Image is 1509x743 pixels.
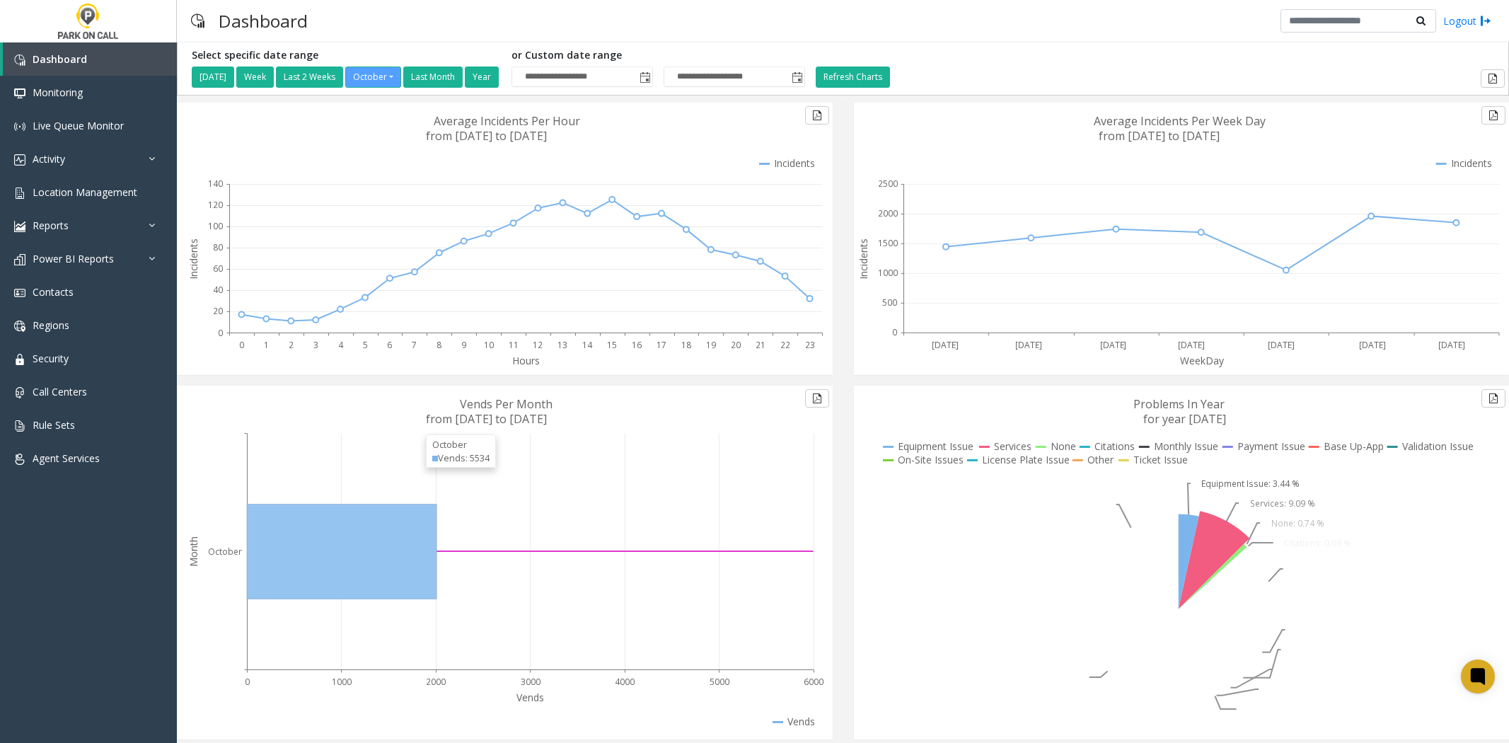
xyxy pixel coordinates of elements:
text: 7 [412,339,417,351]
text: 0 [218,327,223,339]
text: 500 [882,296,897,309]
text: 10 [484,339,494,351]
text: [DATE] [1178,339,1205,351]
text: 16 [632,339,642,351]
text: 6000 [804,676,823,688]
span: Toggle popup [789,67,804,87]
text: Base Up-App [1324,439,1384,453]
img: 'icon' [14,188,25,199]
text: 6 [387,339,392,351]
text: from [DATE] to [DATE] [426,128,547,144]
text: 120 [208,199,223,211]
button: Export to pdf [1481,106,1505,125]
span: Agent Services [33,451,100,465]
span: Location Management [33,185,137,199]
text: 22 [780,339,790,351]
img: 'icon' [14,88,25,99]
text: None [1051,439,1076,453]
text: Citations: 0.09 % [1284,537,1351,549]
text: Incidents [1451,156,1492,170]
span: Regions [33,318,69,332]
button: Week [236,67,274,88]
text: License Plate Issue [982,453,1070,466]
text: None: 0.74 % [1271,517,1324,529]
text: Month [187,536,200,567]
span: Monitoring [33,86,83,99]
text: Services [994,439,1031,453]
text: On-Site Issues [898,453,964,466]
text: 1000 [332,676,352,688]
span: Reports [33,219,69,232]
text: [DATE] [1438,339,1465,351]
text: 17 [657,339,666,351]
span: Power BI Reports [33,252,114,265]
text: 60 [213,263,223,275]
text: 20 [213,305,223,317]
button: Refresh Charts [816,67,890,88]
img: 'icon' [14,121,25,132]
text: Hours [512,354,540,367]
text: Incidents [857,238,870,280]
img: 'icon' [14,54,25,66]
text: 3000 [521,676,540,688]
text: 2500 [878,178,898,190]
img: 'icon' [14,354,25,365]
text: 0 [245,676,250,688]
text: 13 [557,339,567,351]
text: Average Incidents Per Week Day [1094,113,1266,129]
span: Rule Sets [33,418,75,432]
button: Last 2 Weeks [276,67,343,88]
text: Payment Issue [1237,439,1305,453]
text: Incidents [187,238,200,280]
text: Validation Issue [1402,439,1474,453]
h5: or Custom date range [511,50,805,62]
text: WeekDay [1180,354,1225,367]
text: Ticket Issue [1133,453,1188,466]
text: 1500 [878,237,898,249]
text: 4000 [615,676,635,688]
img: 'icon' [14,154,25,166]
text: Vends Per Month [460,396,553,412]
text: Incidents [774,156,815,170]
text: Equipment Issue: 3.44 % [1201,478,1300,490]
text: Services: 9.09 % [1249,497,1314,509]
button: Export to pdf [805,389,829,408]
text: 4 [338,339,344,351]
text: [DATE] [931,339,958,351]
text: Monthly Issue [1154,439,1218,453]
text: 8 [436,339,441,351]
text: 11 [509,339,519,351]
text: Vends [787,715,815,728]
text: 5 [363,339,368,351]
a: Logout [1443,13,1491,28]
text: 18 [681,339,691,351]
text: from [DATE] to [DATE] [1099,128,1220,144]
span: Toggle popup [637,67,652,87]
span: Security [33,352,69,365]
text: Equipment Issue [898,439,973,453]
h5: Select specific date range [192,50,501,62]
text: 15 [607,339,617,351]
div: October [432,438,490,451]
img: 'icon' [14,287,25,299]
img: 'icon' [14,387,25,398]
text: 140 [208,178,223,190]
text: Other [1087,453,1114,466]
text: from [DATE] to [DATE] [426,411,547,427]
text: 1000 [878,267,898,279]
text: 2000 [878,207,898,219]
text: Vends [516,691,544,704]
img: 'icon' [14,420,25,432]
text: [DATE] [1014,339,1041,351]
text: 14 [582,339,593,351]
text: 100 [208,220,223,232]
text: 20 [731,339,741,351]
text: 2 [289,339,294,351]
text: 12 [533,339,543,351]
button: Export to pdf [805,106,829,125]
text: Average Incidents Per Hour [434,113,580,129]
text: Problems In Year [1133,396,1225,412]
div: Vends: 5534 [432,451,490,465]
img: 'icon' [14,454,25,465]
text: 5000 [710,676,729,688]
